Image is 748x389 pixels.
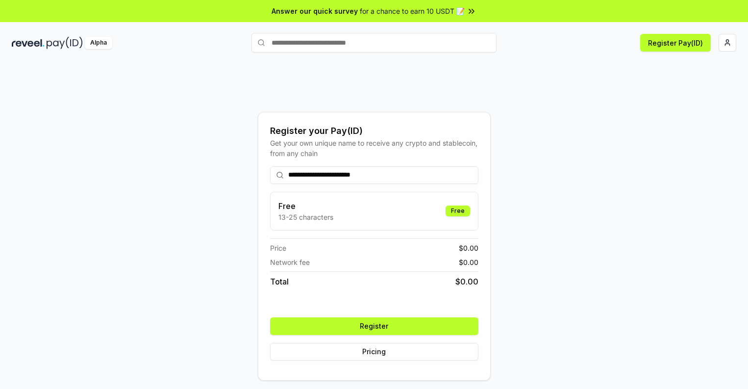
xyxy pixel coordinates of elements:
[270,257,310,267] span: Network fee
[85,37,112,49] div: Alpha
[278,212,333,222] p: 13-25 characters
[272,6,358,16] span: Answer our quick survey
[270,343,478,361] button: Pricing
[270,276,289,287] span: Total
[270,317,478,335] button: Register
[270,138,478,158] div: Get your own unique name to receive any crypto and stablecoin, from any chain
[270,243,286,253] span: Price
[455,276,478,287] span: $ 0.00
[640,34,711,52] button: Register Pay(ID)
[270,124,478,138] div: Register your Pay(ID)
[360,6,465,16] span: for a chance to earn 10 USDT 📝
[278,200,333,212] h3: Free
[459,257,478,267] span: $ 0.00
[12,37,45,49] img: reveel_dark
[47,37,83,49] img: pay_id
[446,206,470,216] div: Free
[459,243,478,253] span: $ 0.00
